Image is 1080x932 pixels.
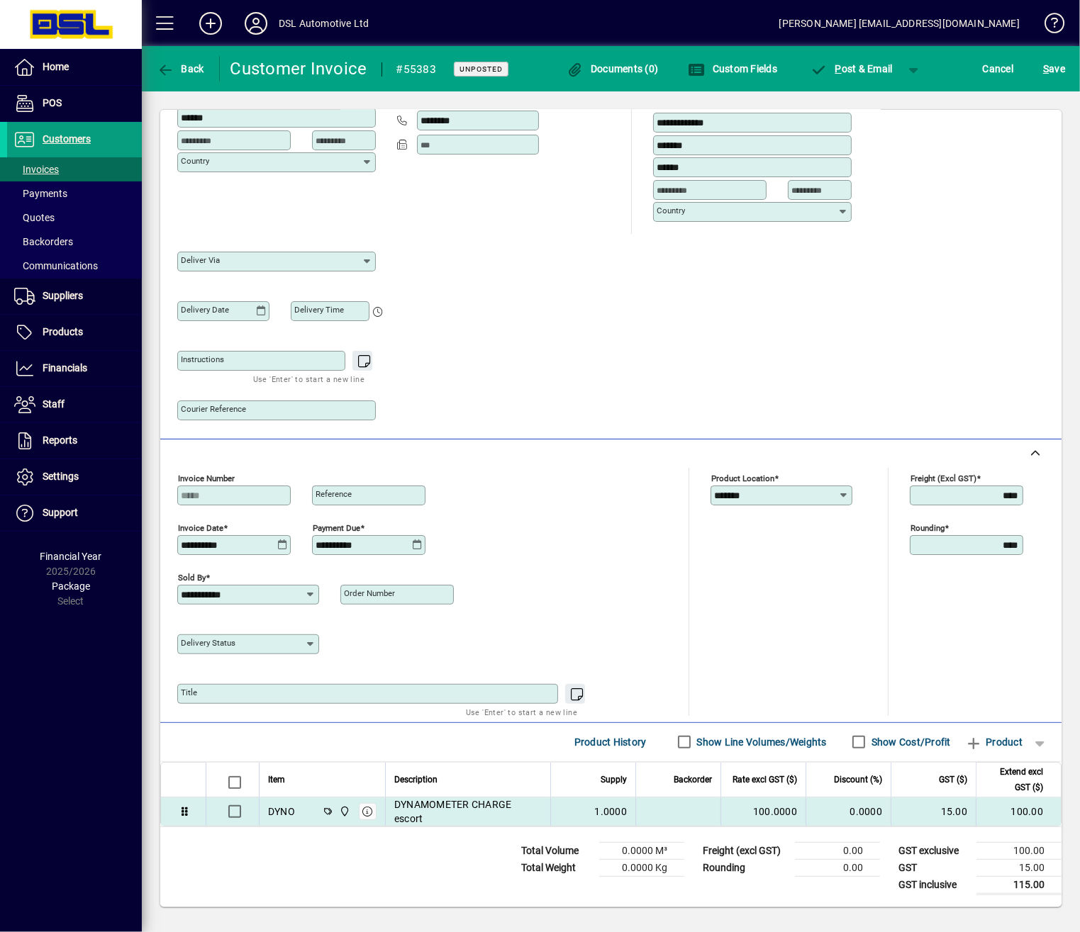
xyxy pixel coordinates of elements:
span: GST ($) [939,772,967,787]
mat-hint: Use 'Enter' to start a new line [466,704,577,720]
a: View on map [810,88,833,111]
a: Quotes [7,206,142,230]
td: 15.00 [976,859,1062,876]
span: POS [43,97,62,108]
span: Custom Fields [688,63,777,74]
td: 0.00 [795,859,880,876]
span: Description [394,772,438,787]
td: 0.0000 [806,797,891,826]
a: Reports [7,423,142,459]
a: Staff [7,387,142,422]
mat-label: Reference [316,489,352,499]
mat-label: Freight (excl GST) [911,473,976,483]
button: Product [958,729,1030,755]
button: Add [188,11,233,36]
mat-label: Product location [711,473,774,483]
button: Choose address [833,89,855,111]
span: Settings [43,471,79,482]
span: Suppliers [43,290,83,301]
div: Customer Invoice [230,57,367,80]
app-page-header-button: Back [142,56,220,82]
span: Central [335,804,352,819]
mat-label: Rounding [911,522,945,532]
td: Total Weight [514,859,599,876]
div: 100.0000 [730,804,797,819]
mat-label: Instructions [181,354,224,364]
mat-label: Delivery date [181,305,229,315]
span: Product [965,731,1023,753]
a: POS [7,86,142,121]
button: Documents (0) [563,56,662,82]
button: Post & Email [803,56,900,82]
mat-label: Deliver via [181,255,220,265]
button: Save [1040,56,1069,82]
span: Item [268,772,285,787]
span: Customers [43,133,91,145]
a: Communications [7,254,142,278]
mat-label: Payment due [313,522,360,532]
mat-label: Country [657,206,685,215]
div: #55383 [396,58,437,81]
span: Support [43,507,78,518]
mat-label: Delivery time [294,305,344,315]
span: 1.0000 [595,804,628,819]
a: Invoices [7,157,142,181]
a: Backorders [7,230,142,254]
mat-label: Invoice date [178,522,223,532]
span: Supply [601,772,627,787]
a: Home [7,50,142,85]
span: Invoices [14,164,59,175]
td: Rounding [696,859,795,876]
span: Payments [14,188,67,199]
td: GST [891,859,976,876]
a: Financials [7,351,142,386]
a: Products [7,315,142,350]
label: Show Line Volumes/Weights [694,735,827,749]
span: Back [157,63,204,74]
button: Cancel [979,56,1018,82]
span: Staff [43,398,65,410]
mat-label: Invoice number [178,473,235,483]
span: Rate excl GST ($) [733,772,797,787]
td: Total Volume [514,842,599,859]
span: Financials [43,362,87,374]
span: Reports [43,434,77,446]
mat-label: Delivery status [181,638,235,648]
td: 15.00 [891,797,976,826]
div: DYNO [268,804,295,819]
span: Backorders [14,236,73,247]
a: Knowledge Base [1034,3,1062,49]
mat-label: Title [181,687,197,697]
span: Products [43,326,83,337]
button: Product History [569,729,652,755]
a: Support [7,495,142,531]
mat-label: Sold by [178,572,206,582]
td: 115.00 [976,876,1062,894]
td: 0.0000 Kg [599,859,684,876]
mat-label: Courier Reference [181,404,246,414]
td: GST inclusive [891,876,976,894]
button: Profile [233,11,279,36]
td: GST exclusive [891,842,976,859]
span: Home [43,61,69,72]
button: Back [153,56,208,82]
span: Cancel [983,57,1014,80]
span: Communications [14,260,98,271]
span: Quotes [14,212,55,223]
span: Backorder [674,772,712,787]
td: 0.00 [795,842,880,859]
span: Product History [574,731,647,753]
mat-label: Country [181,156,209,166]
span: Documents (0) [567,63,659,74]
div: [PERSON_NAME] [EMAIL_ADDRESS][DOMAIN_NAME] [779,12,1020,35]
span: Package [52,580,90,592]
label: Show Cost/Profit [869,735,951,749]
button: Custom Fields [684,56,781,82]
span: Extend excl GST ($) [985,764,1043,795]
mat-label: Order number [344,588,395,598]
a: Settings [7,459,142,495]
td: 100.00 [976,842,1062,859]
span: ost & Email [811,63,893,74]
a: Suppliers [7,279,142,314]
span: P [835,63,842,74]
